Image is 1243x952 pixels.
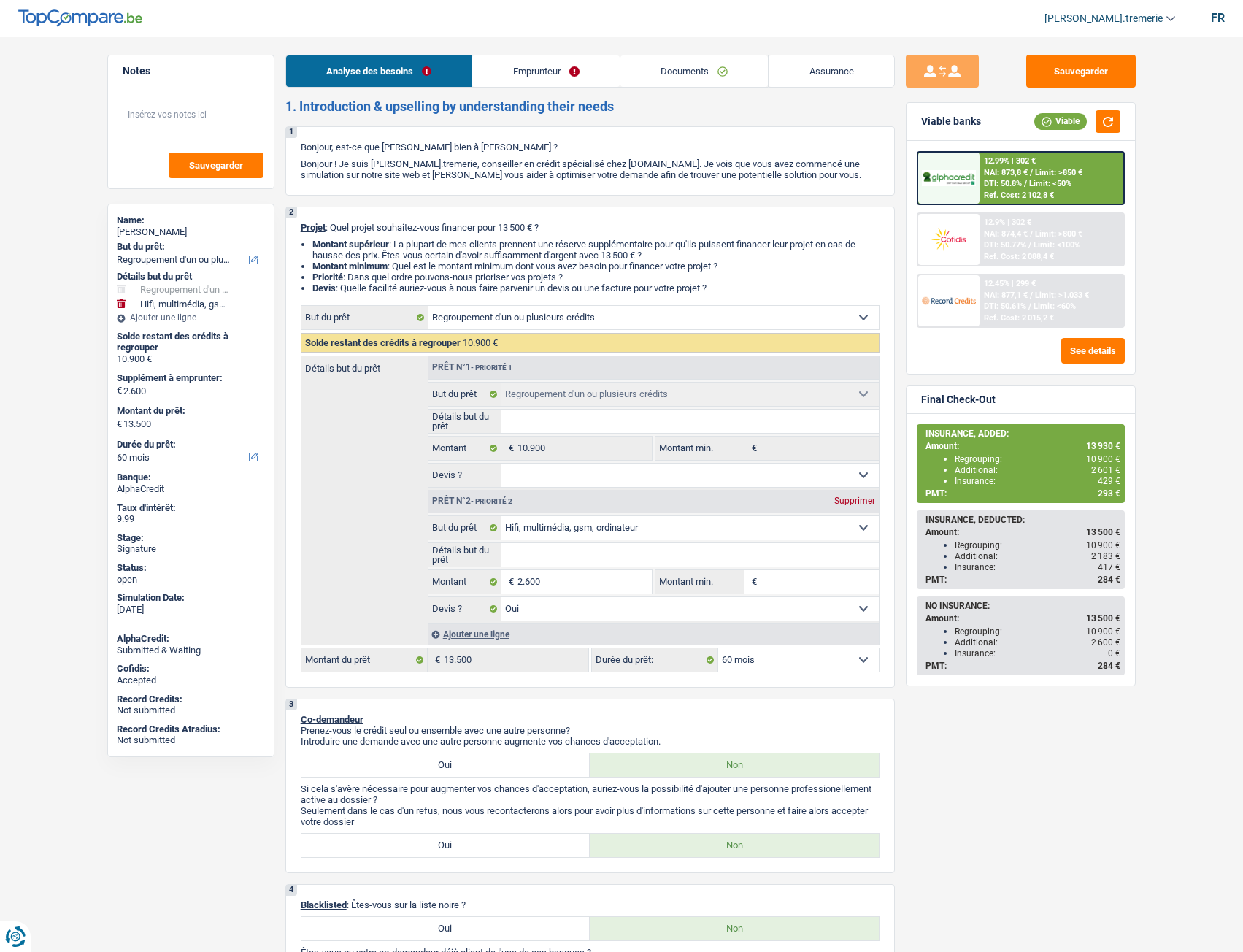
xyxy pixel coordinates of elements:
[769,55,894,87] a: Assurance
[955,476,1120,486] div: Insurance:
[1091,637,1120,648] span: 2 600 €
[1034,113,1087,129] div: Viable
[984,279,1036,288] div: 12.45% | 299 €
[123,65,259,77] h5: Notes
[925,661,1120,671] div: PMT:
[1098,488,1120,499] span: 293 €
[301,222,326,233] span: Projet
[655,570,744,594] label: Montant min.
[925,613,1120,623] div: Amount:
[1211,11,1225,25] div: fr
[1108,648,1120,659] span: 0 €
[744,570,761,594] span: €
[312,272,880,283] li: : Dans quel ordre pouvons-nous prioriser vos projets ?
[955,562,1120,572] div: Insurance:
[984,291,1028,300] span: NAI: 877,1 €
[301,648,428,672] label: Montant du prêt
[984,191,1054,200] div: Ref. Cost: 2 102,8 €
[984,240,1026,250] span: DTI: 50.77%
[117,734,265,746] div: Not submitted
[590,834,879,857] label: Non
[1086,441,1120,451] span: 13 930 €
[1028,240,1031,250] span: /
[955,551,1120,561] div: Additional:
[117,513,265,525] div: 9.99
[922,170,976,187] img: AlphaCredit
[286,207,297,218] div: 2
[117,543,265,555] div: Signature
[1024,179,1027,188] span: /
[117,372,262,384] label: Supplément à emprunter:
[301,306,428,329] label: But du prêt
[117,472,265,483] div: Banque:
[922,287,976,314] img: Record Credits
[1086,454,1120,464] span: 10 900 €
[590,753,879,777] label: Non
[1086,613,1120,623] span: 13 500 €
[428,363,516,372] div: Prêt n°1
[463,337,498,348] span: 10.900 €
[1029,179,1071,188] span: Limit: <50%
[428,437,502,460] label: Montant
[1091,465,1120,475] span: 2 601 €
[921,394,996,406] div: Final Check-Out
[1026,55,1136,88] button: Sauvegarder
[117,226,265,238] div: [PERSON_NAME]
[117,331,265,353] div: Solde restant des crédits à regrouper
[1098,661,1120,671] span: 284 €
[117,723,265,735] div: Record Credits Atradius:
[472,55,620,87] a: Emprunteur
[501,570,517,594] span: €
[955,454,1120,464] div: Regrouping:
[620,55,769,87] a: Documents
[117,271,265,283] div: Détails but du prêt
[312,283,336,293] span: Devis
[428,516,502,540] label: But du prêt
[955,465,1120,475] div: Additional:
[301,805,880,827] p: Seulement dans le cas d'un refus, nous vous recontacterons alors pour avoir plus d'informations s...
[1044,12,1163,25] span: [PERSON_NAME].tremerie
[312,283,880,293] li: : Quelle facilité auriez-vous à nous faire parvenir un devis ou une facture pour votre projet ?
[117,405,262,417] label: Montant du prêt:
[189,161,243,170] span: Sauvegarder
[1028,302,1031,311] span: /
[301,714,363,725] span: Co-demandeur
[286,55,472,87] a: Analyse des besoins
[955,540,1120,550] div: Regrouping:
[1061,338,1125,364] button: See details
[921,115,981,128] div: Viable banks
[925,429,1120,439] div: INSURANCE, ADDED:
[1035,168,1082,177] span: Limit: >850 €
[428,597,502,621] label: Devis ?
[117,532,265,544] div: Stage:
[169,153,263,178] button: Sauvegarder
[1091,551,1120,561] span: 2 183 €
[117,353,265,365] div: 10.900 €
[831,496,879,505] div: Supprimer
[117,483,265,495] div: AlphaCredit
[1030,229,1033,239] span: /
[925,441,1120,451] div: Amount:
[925,527,1120,537] div: Amount:
[285,99,895,115] h2: 1. Introduction & upselling by understanding their needs
[471,364,512,372] span: - Priorité 1
[117,633,265,645] div: AlphaCredit:
[117,592,265,604] div: Simulation Date:
[1098,562,1120,572] span: 417 €
[117,215,265,226] div: Name:
[286,699,297,710] div: 3
[984,252,1054,261] div: Ref. Cost: 2 088,4 €
[312,261,880,272] li: : Quel est le montant minimum dont vous avez besoin pour financer votre projet ?
[984,179,1022,188] span: DTI: 50.8%
[117,312,265,323] div: Ajouter une ligne
[117,439,262,450] label: Durée du prêt:
[955,648,1120,659] div: Insurance:
[301,783,880,805] p: Si cela s'avère nécessaire pour augmenter vos chances d'acceptation, auriez-vous la possibilité d...
[1035,291,1089,300] span: Limit: >1.033 €
[305,337,461,348] span: Solde restant des crédits à regrouper
[744,437,761,460] span: €
[984,229,1028,239] span: NAI: 874,4 €
[984,218,1031,227] div: 12.9% | 302 €
[301,834,590,857] label: Oui
[312,272,343,283] strong: Priorité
